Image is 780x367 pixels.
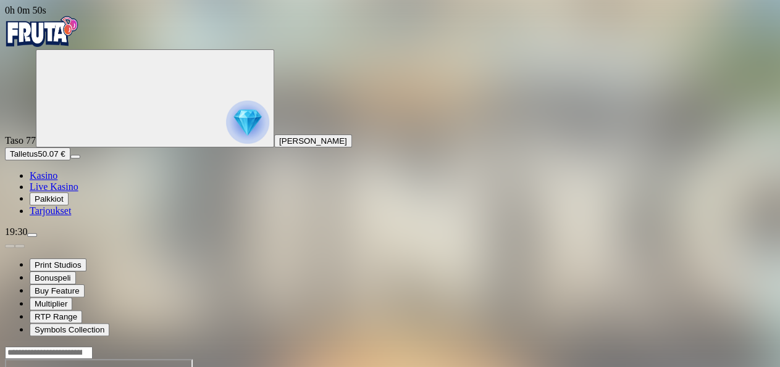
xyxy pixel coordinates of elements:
button: Print Studios [30,258,86,271]
a: Tarjoukset [30,205,71,216]
button: next slide [15,244,25,248]
nav: Main menu [5,170,775,216]
button: RTP Range [30,310,82,323]
span: Talletus [10,149,38,159]
button: reward progress [36,49,274,147]
img: reward progress [226,101,269,144]
span: Print Studios [35,260,82,270]
img: Fruta [5,16,79,47]
button: menu [70,155,80,159]
a: Kasino [30,170,57,181]
span: Symbols Collection [35,325,104,334]
button: Symbols Collection [30,323,109,336]
button: [PERSON_NAME] [274,134,352,147]
button: Talletusplus icon50.07 € [5,147,70,160]
span: user session time [5,5,46,15]
a: Live Kasino [30,181,78,192]
button: prev slide [5,244,15,248]
button: Buy Feature [30,284,85,297]
span: Multiplier [35,299,67,308]
input: Search [5,347,93,359]
button: Palkkiot [30,192,69,205]
span: Palkkiot [35,194,64,204]
span: 50.07 € [38,149,65,159]
span: Bonuspeli [35,273,71,282]
span: [PERSON_NAME] [279,136,347,146]
button: menu [27,233,37,237]
span: 19:30 [5,226,27,237]
span: RTP Range [35,312,77,321]
span: Buy Feature [35,286,80,295]
a: Fruta [5,38,79,49]
button: Multiplier [30,297,72,310]
button: Bonuspeli [30,271,76,284]
span: Taso 77 [5,135,36,146]
nav: Primary [5,16,775,216]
